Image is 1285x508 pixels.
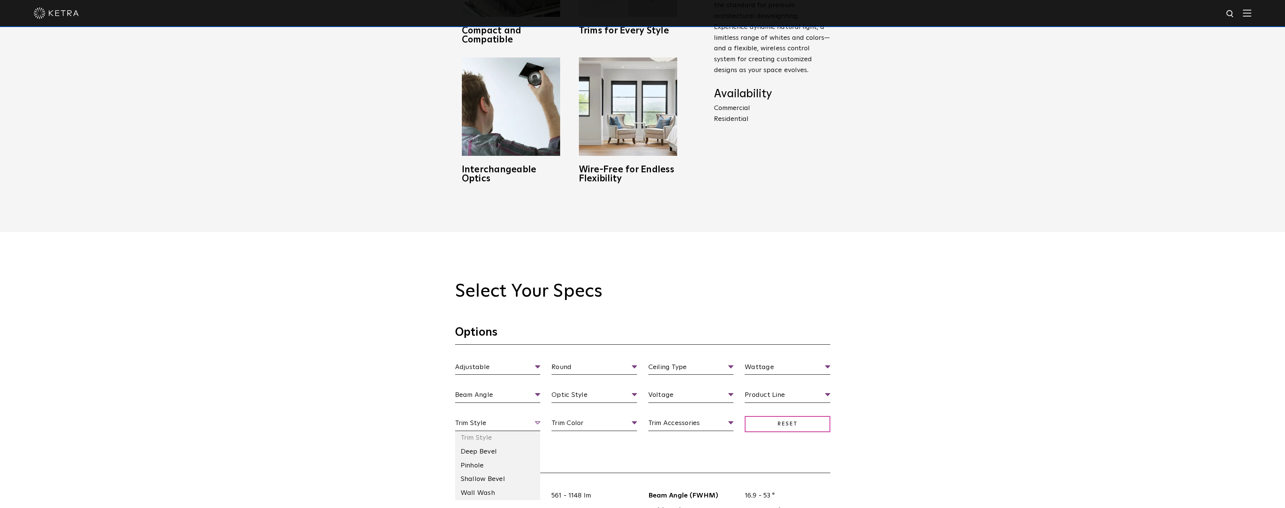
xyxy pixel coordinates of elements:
[455,390,541,403] span: Beam Angle
[455,454,830,473] h3: Specifications
[455,418,541,431] span: Trim Style
[455,281,830,303] h2: Select Your Specs
[455,431,541,445] li: Trim Style
[455,362,541,375] span: Adjustable
[739,490,830,501] span: 16.9 - 53 °
[579,165,677,183] h3: Wire-Free for Endless Flexibility
[462,165,560,183] h3: Interchangeable Optics
[552,418,637,431] span: Trim Color
[648,418,734,431] span: Trim Accessories
[1226,9,1235,19] img: search icon
[462,57,560,156] img: D3_OpticSwap
[648,490,739,501] span: Beam Angle (FWHM)
[455,472,541,486] li: Shallow Bevel
[455,486,541,500] li: Wall Wash
[552,362,637,375] span: Round
[546,490,637,501] span: 561 - 1148 lm
[745,390,830,403] span: Product Line
[1243,9,1251,17] img: Hamburger%20Nav.svg
[462,26,560,44] h3: Compact and Compatible
[455,325,830,345] h3: Options
[714,103,830,125] p: Commercial Residential
[552,390,637,403] span: Optic Style
[579,26,677,35] h3: Trims for Every Style
[745,362,830,375] span: Wattage
[714,87,830,101] h4: Availability
[648,390,734,403] span: Voltage
[648,362,734,375] span: Ceiling Type
[34,8,79,19] img: ketra-logo-2019-white
[579,57,677,156] img: D3_WV_Bedroom
[455,459,541,473] li: Pinhole
[455,445,541,459] li: Deep Bevel
[745,416,830,432] span: Reset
